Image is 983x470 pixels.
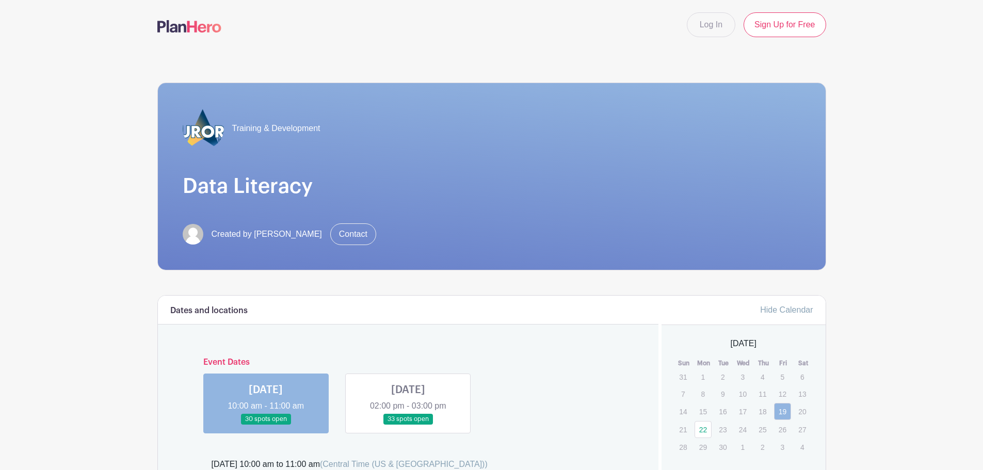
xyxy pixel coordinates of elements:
a: Log In [687,12,735,37]
h6: Event Dates [195,358,622,367]
p: 25 [754,422,771,437]
img: logo-507f7623f17ff9eddc593b1ce0a138ce2505c220e1c5a4e2b4648c50719b7d32.svg [157,20,221,33]
a: 22 [695,421,712,438]
a: 19 [774,403,791,420]
th: Thu [753,358,773,368]
th: Sat [793,358,813,368]
p: 21 [674,422,691,437]
a: Hide Calendar [760,305,813,314]
p: 2 [714,369,731,385]
span: [DATE] [731,337,756,350]
a: Contact [330,223,376,245]
p: 7 [674,386,691,402]
img: 2023_COA_Horiz_Logo_PMS_BlueStroke%204.png [183,108,224,149]
p: 1 [734,439,751,455]
p: 2 [754,439,771,455]
p: 12 [774,386,791,402]
p: 30 [714,439,731,455]
p: 28 [674,439,691,455]
th: Mon [694,358,714,368]
p: 13 [794,386,811,402]
p: 1 [695,369,712,385]
p: 29 [695,439,712,455]
p: 24 [734,422,751,437]
p: 17 [734,403,751,419]
p: 18 [754,403,771,419]
p: 23 [714,422,731,437]
h6: Dates and locations [170,306,248,316]
th: Tue [714,358,734,368]
span: Created by [PERSON_NAME] [212,228,322,240]
a: Sign Up for Free [744,12,826,37]
span: Training & Development [232,122,320,135]
p: 15 [695,403,712,419]
p: 20 [794,403,811,419]
p: 4 [794,439,811,455]
p: 10 [734,386,751,402]
p: 6 [794,369,811,385]
p: 3 [734,369,751,385]
h1: Data Literacy [183,174,801,199]
p: 5 [774,369,791,385]
p: 3 [774,439,791,455]
span: (Central Time (US & [GEOGRAPHIC_DATA])) [320,460,488,468]
th: Fri [773,358,794,368]
th: Wed [734,358,754,368]
p: 31 [674,369,691,385]
p: 27 [794,422,811,437]
th: Sun [674,358,694,368]
img: default-ce2991bfa6775e67f084385cd625a349d9dcbb7a52a09fb2fda1e96e2d18dcdb.png [183,224,203,245]
p: 26 [774,422,791,437]
p: 9 [714,386,731,402]
p: 11 [754,386,771,402]
p: 8 [695,386,712,402]
p: 16 [714,403,731,419]
p: 14 [674,403,691,419]
p: 4 [754,369,771,385]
